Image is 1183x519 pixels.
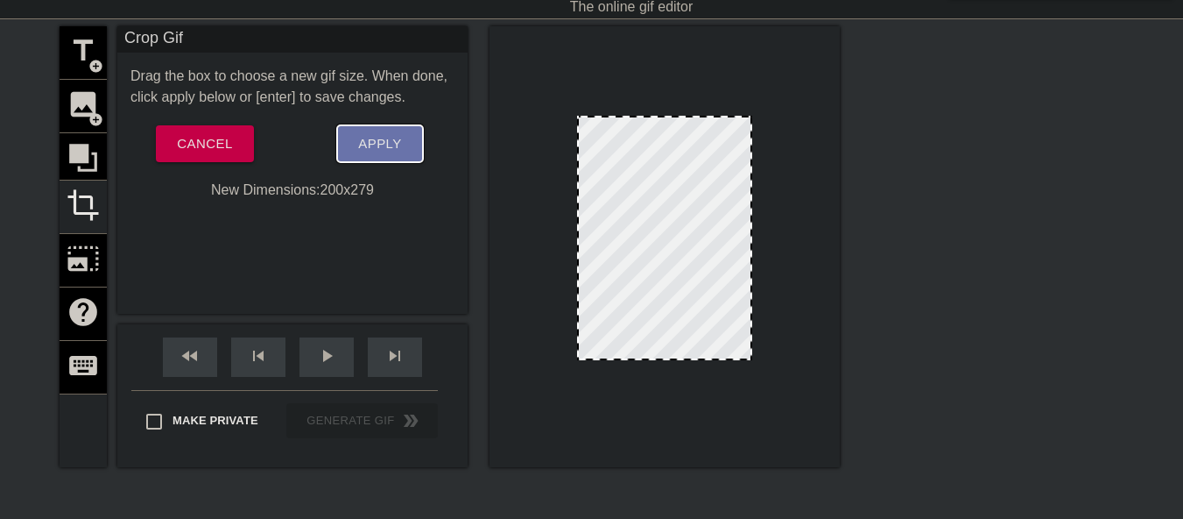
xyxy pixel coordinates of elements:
[358,132,401,155] span: Apply
[384,345,405,366] span: skip_next
[173,412,258,430] span: Make Private
[248,345,269,366] span: skip_previous
[117,26,468,53] div: Crop Gif
[117,180,468,201] div: New Dimensions: 200 x 279
[177,132,232,155] span: Cancel
[316,345,337,366] span: play_arrow
[180,345,201,366] span: fast_rewind
[156,125,253,162] button: Cancel
[67,188,100,222] span: crop
[337,125,422,162] button: Apply
[117,66,468,108] div: Drag the box to choose a new gif size. When done, click apply below or [enter] to save changes.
